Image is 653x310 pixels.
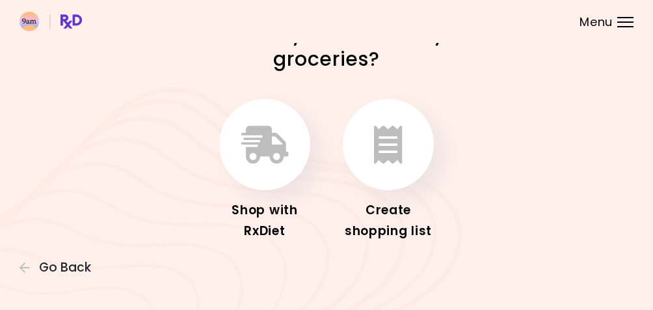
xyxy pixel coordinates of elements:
[580,16,613,28] span: Menu
[20,12,82,31] img: RxDiet
[39,261,91,275] span: Go Back
[133,21,520,72] h1: How would you like to do your groceries?
[336,200,440,242] div: Create shopping list
[20,261,98,275] button: Go Back
[213,200,317,242] div: Shop with RxDiet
